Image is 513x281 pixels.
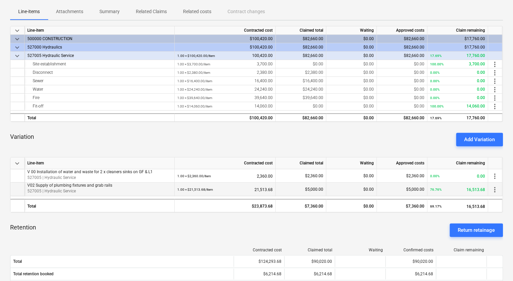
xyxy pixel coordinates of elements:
span: $0.00 [414,70,424,75]
div: 24,240.00 [177,85,273,94]
div: 14,060.00 [430,102,485,111]
div: 0.00 [430,77,485,85]
span: $0.00 [363,62,374,66]
p: Summary [99,8,120,15]
div: $0.00 [326,43,377,52]
span: more_vert [491,69,499,77]
div: Sewer [27,77,172,85]
div: $90,020.00 [284,256,335,267]
span: Total [13,259,231,264]
div: $82,660.00 [377,35,427,43]
div: $23,873.68 [175,199,276,212]
small: 0.00% [430,71,440,74]
small: 0.00% [430,79,440,83]
div: $17,760.00 [427,43,488,52]
div: Fit-off [27,102,172,111]
div: Approved costs [377,26,427,35]
span: $5,000.00 [305,187,323,192]
span: $0.00 [414,62,424,66]
small: 1.00 × $21,513.68 / item [177,188,213,191]
div: Confirmed costs [388,248,433,252]
span: $0.00 [363,87,374,92]
small: 1.00 × $24,240.00 / item [177,88,212,91]
span: $2,360.00 [305,174,323,178]
div: 3,700.00 [430,60,485,68]
div: Contracted cost [175,26,276,35]
div: Claim remaining [439,248,484,252]
div: Waiting [326,26,377,35]
p: Related Claims [136,8,167,15]
div: 100,420.00 [177,52,273,60]
div: Site establishment [27,60,172,68]
div: $82,660.00 [276,113,326,122]
div: $100,420.00 [175,43,276,52]
span: $5,000.00 [406,187,424,192]
span: $0.00 [363,174,374,178]
small: 1.00 × $2,360.00 / item [177,174,211,178]
small: 100.00% [430,62,444,66]
div: Waiting [326,157,377,169]
div: 0.00 [430,169,485,183]
div: Waiting [338,248,383,252]
span: $39,640.00 [303,95,323,100]
small: 0.00% [430,174,440,178]
div: 16,513.68 [430,183,485,196]
div: 527000 Hydraulics [27,43,172,52]
div: $6,214.68 [385,269,436,279]
div: 3,700.00 [177,60,273,68]
small: 1.00 × $39,640.00 / item [177,96,212,100]
span: $2,380.00 [305,70,323,75]
div: 500000 CONSTRUCTION [27,35,172,43]
span: $0.00 [363,53,374,58]
span: $0.00 [414,87,424,92]
small: 76.76% [430,188,442,191]
div: $82,660.00 [276,43,326,52]
div: Fire [27,94,172,102]
p: Line-items [18,8,40,15]
div: 16,400.00 [177,77,273,85]
small: 69.17% [430,205,442,208]
div: 17,760.00 [430,114,485,122]
button: Add Variation [456,133,503,146]
div: Return retainage [458,226,495,235]
div: Line-item [25,26,175,35]
small: 100.00% [430,104,444,108]
span: $2,360.00 [406,174,424,178]
span: $0.00 [313,62,323,66]
div: Claim remaining [427,157,488,169]
p: Attachments [56,8,83,15]
div: 0.00 [430,68,485,77]
span: more_vert [491,172,499,180]
div: 14,060.00 [177,102,273,111]
div: Total [25,199,175,212]
button: Return retainage [450,223,503,237]
span: keyboard_arrow_down [13,27,21,35]
p: Related costs [183,8,211,15]
div: 0.00 [430,94,485,102]
div: $100,420.00 [175,113,276,122]
div: $0.00 [326,113,377,122]
span: $0.00 [414,79,424,83]
div: $0.00 [326,35,377,43]
span: Total retention booked [13,272,231,276]
span: keyboard_arrow_down [13,52,21,60]
span: more_vert [491,77,499,85]
div: Contracted cost [175,157,276,169]
small: 1.00 × $3,700.00 / item [177,62,210,66]
div: 16,513.68 [430,199,485,213]
div: $90,020.00 [385,256,436,267]
span: $0.00 [363,79,374,83]
div: Disconnect [27,68,172,77]
p: Retention [10,223,36,237]
div: Claimed total [276,157,326,169]
div: $0.00 [326,199,377,212]
div: 39,640.00 [177,94,273,102]
span: keyboard_arrow_down [13,35,21,43]
div: $7,360.00 [276,199,326,212]
div: $7,360.00 [377,199,427,212]
p: 527005 | Hydraulic Service [27,175,172,181]
small: 1.00 × $14,060.00 / item [177,104,212,108]
span: keyboard_arrow_down [13,43,21,52]
span: $82,660.00 [303,53,323,58]
div: 2,360.00 [177,169,273,183]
